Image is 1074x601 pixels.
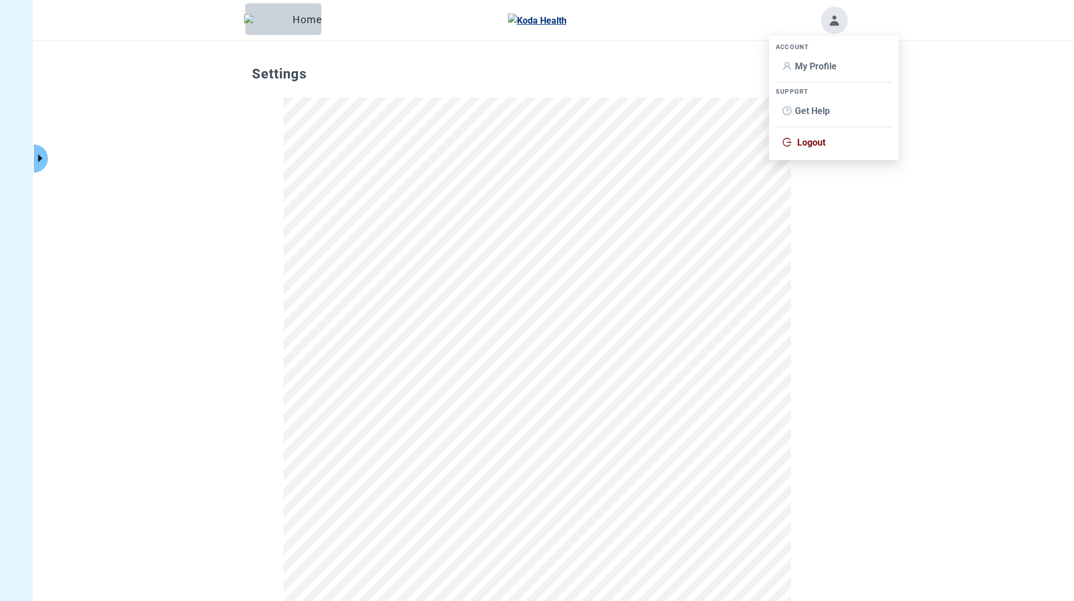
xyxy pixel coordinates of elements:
[795,61,837,72] span: My Profile
[783,106,792,115] span: question-circle
[245,3,321,35] button: ElephantHome
[776,43,892,51] div: ACCOUNT
[821,7,848,34] button: Toggle account menu
[254,14,312,25] div: Home
[783,138,792,147] span: logout
[776,87,892,96] div: SUPPORT
[795,106,830,116] span: Get Help
[769,36,899,160] ul: Account menu
[783,62,792,71] span: user
[35,153,46,164] span: caret-right
[34,144,48,173] button: Expand menu
[244,14,288,24] img: Elephant
[797,137,825,148] span: Logout
[252,66,823,91] h1: Settings
[508,14,567,28] img: Koda Health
